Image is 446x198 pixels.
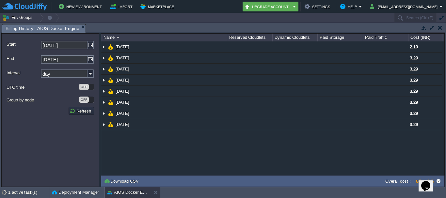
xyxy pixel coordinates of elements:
[7,84,78,91] label: UTC time
[385,179,411,184] label: Overall cost :
[140,3,176,10] button: Marketplace
[228,34,272,41] div: Reserved Cloudlets
[410,55,418,60] span: 3.29
[8,187,49,198] div: 1 active task(s)
[108,41,113,52] img: AMDAwAAAACH5BAEAAAAALAAAAAABAAEAAAICRAEAOw==
[410,44,418,49] span: 2.19
[7,41,40,48] label: Start
[79,97,89,103] div: OFF
[418,179,434,184] span: (for trial)
[410,67,418,71] span: 3.29
[410,100,418,105] span: 3.29
[115,88,130,94] a: [DATE]
[108,64,113,74] img: AMDAwAAAACH5BAEAAAAALAAAAAABAAEAAAICRAEAOw==
[108,108,113,119] img: AMDAwAAAACH5BAEAAAAALAAAAAABAAEAAAICRAEAOw==
[410,78,418,83] span: 3.29
[101,119,106,130] img: AMDAwAAAACH5BAEAAAAALAAAAAABAAEAAAICRAEAOw==
[117,37,119,38] img: AMDAwAAAACH5BAEAAAAALAAAAAABAAEAAAICRAEAOw==
[79,84,89,90] div: OFF
[70,108,93,114] button: Refresh
[101,97,106,108] img: AMDAwAAAACH5BAEAAAAALAAAAAABAAEAAAICRAEAOw==
[115,77,130,83] a: [DATE]
[370,3,439,10] button: [EMAIL_ADDRESS][DOMAIN_NAME]
[410,122,418,127] span: 3.29
[115,55,130,61] a: [DATE]
[101,53,106,63] img: AMDAwAAAACH5BAEAAAAALAAAAAABAAEAAAICRAEAOw==
[107,189,149,196] button: AIOS Docker Engine
[101,108,106,119] img: AMDAwAAAACH5BAEAAAAALAAAAAABAAEAAAICRAEAOw==
[108,53,113,63] img: AMDAwAAAACH5BAEAAAAALAAAAAABAAEAAAICRAEAOw==
[115,111,130,116] a: [DATE]
[110,3,135,10] button: Import
[101,64,106,74] img: AMDAwAAAACH5BAEAAAAALAAAAAABAAEAAAICRAEAOw==
[318,34,363,41] div: Paid Storage
[7,55,40,62] label: End
[340,3,359,10] button: Help
[7,97,78,103] label: Group by node
[410,89,418,94] span: 3.29
[104,178,141,184] button: Download CSV
[101,75,106,85] img: AMDAwAAAACH5BAEAAAAALAAAAAABAAEAAAICRAEAOw==
[410,111,418,116] span: 3.29
[363,34,408,41] div: Paid Traffic
[59,3,104,10] button: New Environment
[419,172,439,191] iframe: chat widget
[305,3,332,10] button: Settings
[245,3,291,10] button: Upgrade Account
[7,69,40,76] label: Interval
[115,44,130,50] a: [DATE]
[52,189,99,196] button: Deployment Manager
[108,97,113,108] img: AMDAwAAAACH5BAEAAAAALAAAAAABAAEAAAICRAEAOw==
[409,34,442,41] div: Cost (INR)
[108,75,113,85] img: AMDAwAAAACH5BAEAAAAALAAAAAABAAEAAAICRAEAOw==
[115,66,130,72] a: [DATE]
[273,34,318,41] div: Dynamic Cloudlets
[101,41,106,52] img: AMDAwAAAACH5BAEAAAAALAAAAAABAAEAAAICRAEAOw==
[2,13,35,22] button: Env Groups
[115,99,130,105] a: [DATE]
[416,179,434,184] label: 0
[108,119,113,130] img: AMDAwAAAACH5BAEAAAAALAAAAAABAAEAAAICRAEAOw==
[2,3,47,11] img: CloudJiffy
[101,86,106,97] img: AMDAwAAAACH5BAEAAAAALAAAAAABAAEAAAICRAEAOw==
[6,24,79,33] span: Billing History : AIOS Docker Engine
[108,86,113,97] img: AMDAwAAAACH5BAEAAAAALAAAAAABAAEAAAICRAEAOw==
[102,34,227,41] div: Name
[115,122,130,127] a: [DATE]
